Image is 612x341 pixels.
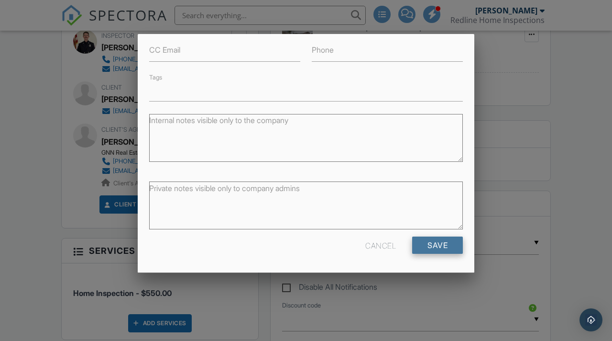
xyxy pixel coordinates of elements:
label: CC Email [149,45,180,55]
div: Cancel [365,237,396,254]
div: Open Intercom Messenger [579,308,602,331]
input: Save [412,237,463,254]
label: Private notes visible only to company admins [149,183,300,193]
label: Internal notes visible only to the company [149,115,288,125]
label: Phone [312,45,334,55]
label: Tags [149,74,162,81]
